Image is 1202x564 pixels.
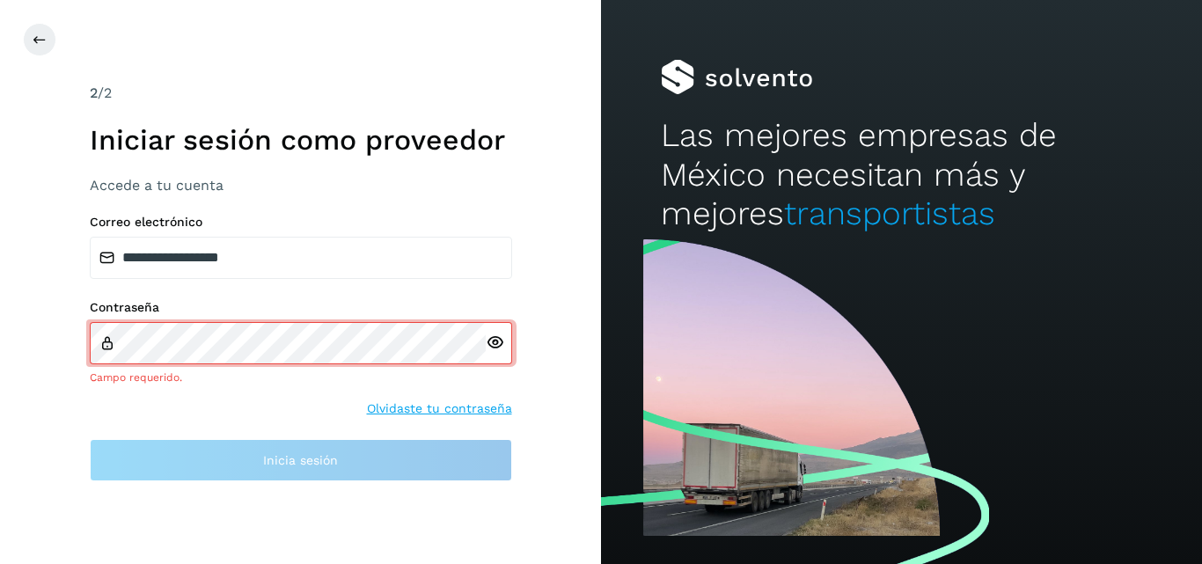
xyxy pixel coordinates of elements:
div: Campo requerido. [90,370,512,385]
h3: Accede a tu cuenta [90,177,512,194]
label: Contraseña [90,300,512,315]
label: Correo electrónico [90,215,512,230]
button: Inicia sesión [90,439,512,481]
h1: Iniciar sesión como proveedor [90,123,512,157]
div: /2 [90,83,512,104]
span: transportistas [784,194,995,232]
h2: Las mejores empresas de México necesitan más y mejores [661,116,1141,233]
span: Inicia sesión [263,454,338,466]
a: Olvidaste tu contraseña [367,399,512,418]
span: 2 [90,84,98,101]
